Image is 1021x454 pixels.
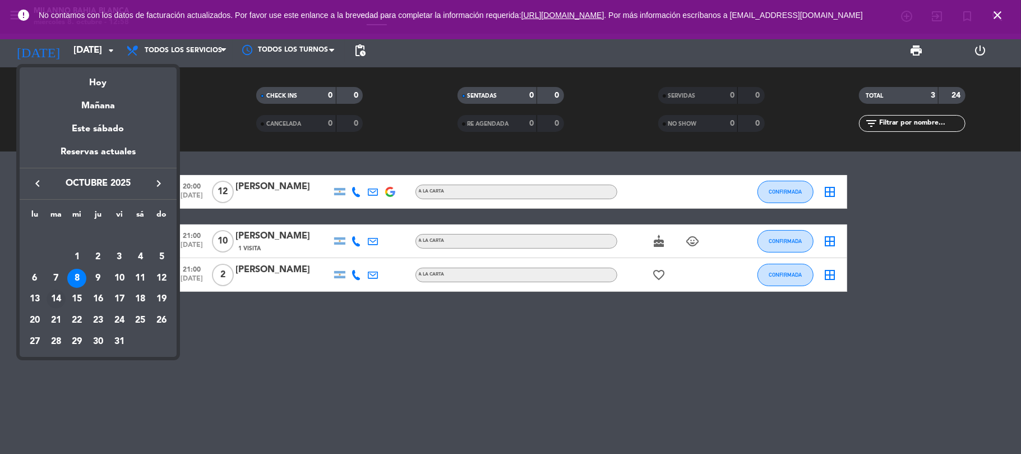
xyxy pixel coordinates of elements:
[131,269,150,288] div: 11
[110,269,129,288] div: 10
[31,177,44,190] i: keyboard_arrow_left
[25,290,44,309] div: 13
[152,311,171,330] div: 26
[89,247,108,267] div: 2
[66,310,87,331] td: 22 de octubre de 2025
[47,311,66,330] div: 21
[24,225,172,246] td: OCT.
[151,288,172,310] td: 19 de octubre de 2025
[25,332,44,351] div: 27
[48,176,149,191] span: octubre 2025
[149,176,169,191] button: keyboard_arrow_right
[66,208,87,226] th: miércoles
[152,290,171,309] div: 19
[66,246,87,268] td: 1 de octubre de 2025
[130,208,151,226] th: sábado
[109,288,130,310] td: 17 de octubre de 2025
[24,268,45,289] td: 6 de octubre de 2025
[151,310,172,331] td: 26 de octubre de 2025
[152,177,165,190] i: keyboard_arrow_right
[20,67,177,90] div: Hoy
[87,288,109,310] td: 16 de octubre de 2025
[24,331,45,352] td: 27 de octubre de 2025
[67,269,86,288] div: 8
[89,332,108,351] div: 30
[87,331,109,352] td: 30 de octubre de 2025
[109,208,130,226] th: viernes
[131,247,150,267] div: 4
[130,310,151,331] td: 25 de octubre de 2025
[89,311,108,330] div: 23
[130,268,151,289] td: 11 de octubre de 2025
[47,269,66,288] div: 7
[152,269,171,288] div: 12
[87,246,109,268] td: 2 de octubre de 2025
[24,288,45,310] td: 13 de octubre de 2025
[25,311,44,330] div: 20
[109,310,130,331] td: 24 de octubre de 2025
[67,247,86,267] div: 1
[131,311,150,330] div: 25
[110,290,129,309] div: 17
[109,331,130,352] td: 31 de octubre de 2025
[67,290,86,309] div: 15
[109,268,130,289] td: 10 de octubre de 2025
[24,310,45,331] td: 20 de octubre de 2025
[66,288,87,310] td: 15 de octubre de 2025
[89,269,108,288] div: 9
[27,176,48,191] button: keyboard_arrow_left
[47,290,66,309] div: 14
[66,331,87,352] td: 29 de octubre de 2025
[66,268,87,289] td: 8 de octubre de 2025
[45,268,67,289] td: 7 de octubre de 2025
[45,288,67,310] td: 14 de octubre de 2025
[25,269,44,288] div: 6
[67,332,86,351] div: 29
[45,310,67,331] td: 21 de octubre de 2025
[110,332,129,351] div: 31
[67,311,86,330] div: 22
[87,268,109,289] td: 9 de octubre de 2025
[20,90,177,113] div: Mañana
[45,331,67,352] td: 28 de octubre de 2025
[152,247,171,267] div: 5
[130,246,151,268] td: 4 de octubre de 2025
[151,208,172,226] th: domingo
[110,311,129,330] div: 24
[130,288,151,310] td: 18 de octubre de 2025
[151,246,172,268] td: 5 de octubre de 2025
[45,208,67,226] th: martes
[131,290,150,309] div: 18
[151,268,172,289] td: 12 de octubre de 2025
[87,310,109,331] td: 23 de octubre de 2025
[20,113,177,145] div: Este sábado
[47,332,66,351] div: 28
[110,247,129,267] div: 3
[20,145,177,168] div: Reservas actuales
[24,208,45,226] th: lunes
[87,208,109,226] th: jueves
[89,290,108,309] div: 16
[109,246,130,268] td: 3 de octubre de 2025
